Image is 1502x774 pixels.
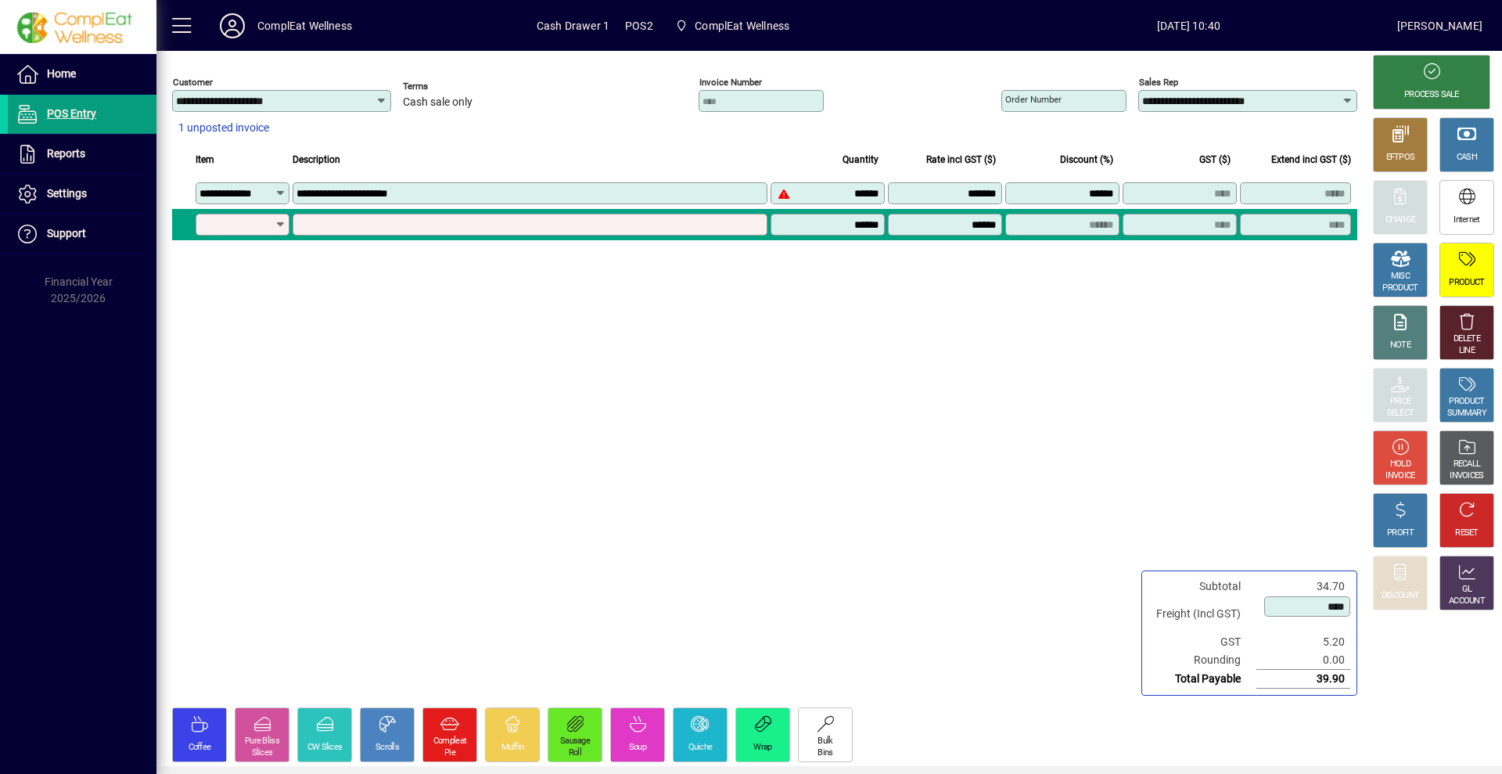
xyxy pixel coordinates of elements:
span: Home [47,67,76,80]
div: INVOICES [1450,470,1483,482]
span: Reports [47,147,85,160]
div: Muffin [501,742,524,754]
span: Rate incl GST ($) [926,151,996,168]
div: Compleat [433,736,466,747]
div: CW Slices [307,742,343,754]
span: POS2 [625,13,653,38]
span: ComplEat Wellness [695,13,789,38]
div: [PERSON_NAME] [1397,13,1482,38]
div: SUMMARY [1447,408,1486,419]
a: Reports [8,135,156,174]
td: 5.20 [1256,633,1350,651]
div: Coffee [189,742,211,754]
span: GST ($) [1199,151,1231,168]
div: PROFIT [1387,527,1414,539]
div: Slices [252,747,273,759]
div: Soup [629,742,646,754]
div: Bulk [817,736,832,747]
div: Sausage [560,736,590,747]
div: PRODUCT [1382,283,1418,294]
div: NOTE [1390,340,1410,351]
div: Quiche [688,742,713,754]
span: Support [47,227,86,239]
mat-label: Order number [1005,94,1062,105]
span: Settings [47,187,87,200]
div: PRICE [1390,396,1411,408]
div: CHARGE [1385,214,1416,226]
div: ComplEat Wellness [257,13,352,38]
span: Item [196,151,214,168]
div: PRODUCT [1449,396,1484,408]
span: POS Entry [47,107,96,120]
div: SELECT [1387,408,1414,419]
mat-label: Sales rep [1139,77,1178,88]
div: Pie [444,747,455,759]
mat-label: Customer [173,77,213,88]
td: 34.70 [1256,578,1350,596]
td: Subtotal [1148,578,1256,596]
span: Cash Drawer 1 [537,13,609,38]
div: RECALL [1453,459,1481,470]
td: Freight (Incl GST) [1148,596,1256,633]
div: Internet [1453,214,1479,226]
div: GL [1462,584,1472,596]
span: 1 unposted invoice [178,120,269,136]
span: Discount (%) [1060,151,1113,168]
td: Rounding [1148,651,1256,670]
a: Settings [8,175,156,214]
div: RESET [1455,527,1479,539]
div: Scrolls [375,742,399,754]
td: GST [1148,633,1256,651]
button: 1 unposted invoice [172,114,275,142]
button: Profile [207,12,257,40]
mat-label: Invoice number [699,77,762,88]
span: ComplEat Wellness [669,12,796,40]
div: Roll [569,747,581,759]
a: Support [8,214,156,254]
span: Extend incl GST ($) [1271,151,1351,168]
td: Total Payable [1148,670,1256,689]
div: LINE [1459,345,1475,357]
div: DELETE [1453,333,1480,345]
div: Pure Bliss [245,736,279,747]
div: PROCESS SALE [1404,89,1459,101]
span: Terms [403,81,497,92]
div: PRODUCT [1449,277,1484,289]
div: ACCOUNT [1449,596,1485,607]
a: Home [8,55,156,94]
span: Cash sale only [403,96,473,109]
div: CASH [1457,152,1477,164]
div: DISCOUNT [1382,590,1419,602]
span: [DATE] 10:40 [980,13,1397,38]
div: Wrap [753,742,771,754]
span: Quantity [843,151,879,168]
div: EFTPOS [1386,152,1415,164]
div: MISC [1391,271,1410,283]
div: Bins [817,747,832,759]
td: 39.90 [1256,670,1350,689]
div: INVOICE [1385,470,1414,482]
span: Description [293,151,340,168]
div: HOLD [1390,459,1410,470]
td: 0.00 [1256,651,1350,670]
